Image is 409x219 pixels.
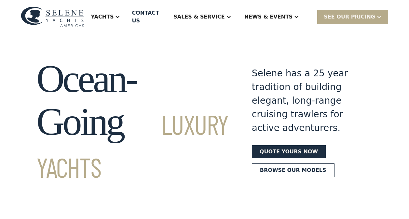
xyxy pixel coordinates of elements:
img: logo [21,6,84,27]
div: Contact US [132,9,162,25]
div: News & EVENTS [238,4,306,30]
a: Browse our models [252,163,334,177]
div: Sales & Service [173,13,225,21]
div: Yachts [91,13,114,21]
div: SEE Our Pricing [324,13,375,21]
span: Luxury Yachts [36,108,228,183]
a: Quote yours now [252,145,326,158]
div: Yachts [84,4,127,30]
div: SEE Our Pricing [317,10,388,24]
div: Selene has a 25 year tradition of building elegant, long-range cruising trawlers for active adven... [252,67,373,135]
h1: Ocean-Going [36,58,228,186]
div: Sales & Service [167,4,238,30]
div: News & EVENTS [244,13,293,21]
